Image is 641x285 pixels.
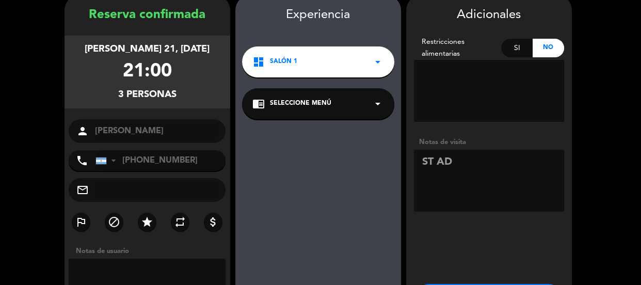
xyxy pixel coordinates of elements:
i: arrow_drop_down [372,56,384,68]
i: block [108,216,120,228]
i: dashboard [252,56,265,68]
div: 3 personas [118,87,177,102]
span: Seleccione Menú [270,99,331,109]
i: star [141,216,153,228]
div: Notas de usuario [71,246,230,257]
div: Restricciones alimentarias [414,36,502,60]
i: chrome_reader_mode [252,98,265,110]
i: person [76,125,89,137]
div: Reserva confirmada [65,5,230,25]
div: 21:00 [123,57,172,87]
div: Adicionales [414,5,564,25]
div: Experiencia [235,5,401,25]
div: No [533,39,564,57]
div: Argentina: +54 [96,151,120,170]
div: Notas de visita [414,137,564,148]
span: Salón 1 [270,57,297,67]
i: phone [76,154,88,167]
div: [PERSON_NAME] 21, [DATE] [85,42,210,57]
div: Si [501,39,533,57]
i: repeat [174,216,186,228]
i: arrow_drop_down [372,98,384,110]
i: mail_outline [76,184,89,196]
i: attach_money [207,216,219,228]
i: outlined_flag [75,216,87,228]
